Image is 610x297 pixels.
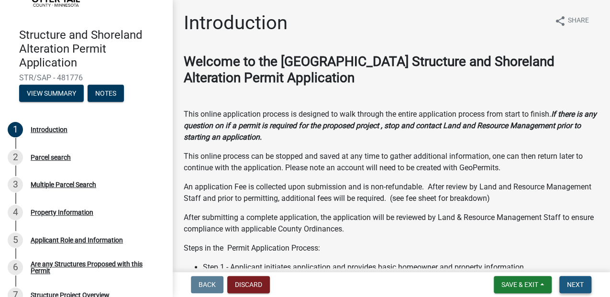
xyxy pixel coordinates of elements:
button: shareShare [547,11,597,30]
button: Notes [88,85,124,102]
button: Discard [227,276,270,293]
div: 2 [8,150,23,165]
p: This online application process is designed to walk through the entire application process from s... [184,109,599,143]
div: 1 [8,122,23,137]
span: STR/SAP - 481776 [19,73,153,82]
h4: Structure and Shoreland Alteration Permit Application [19,28,165,69]
h1: Introduction [184,11,288,34]
div: Applicant Role and Information [31,237,123,243]
div: Introduction [31,126,67,133]
strong: If there is any question on if a permit is required for the proposed project , stop and contact L... [184,110,597,142]
span: Back [199,281,216,288]
p: This online process can be stopped and saved at any time to gather additional information, one ca... [184,151,599,174]
div: Parcel search [31,154,71,161]
span: Share [568,15,589,27]
button: Save & Exit [494,276,552,293]
div: Property Information [31,209,93,216]
span: Save & Exit [501,281,538,288]
div: 4 [8,205,23,220]
p: Steps in the Permit Application Process: [184,242,599,254]
p: After submitting a complete application, the application will be reviewed by Land & Resource Mana... [184,212,599,235]
i: share [555,15,566,27]
div: 6 [8,260,23,275]
div: Are any Structures Proposed with this Permit [31,261,157,274]
button: Back [191,276,223,293]
button: Next [559,276,591,293]
div: 5 [8,232,23,248]
li: Step 1 - Applicant initiates application and provides basic homeowner and property information. [203,262,599,273]
p: An application Fee is collected upon submission and is non-refundable. After review by Land and R... [184,181,599,204]
wm-modal-confirm: Summary [19,90,84,98]
button: View Summary [19,85,84,102]
div: 3 [8,177,23,192]
span: Next [567,281,584,288]
wm-modal-confirm: Notes [88,90,124,98]
strong: Welcome to the [GEOGRAPHIC_DATA] Structure and Shoreland Alteration Permit Application [184,54,555,86]
div: Multiple Parcel Search [31,181,96,188]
